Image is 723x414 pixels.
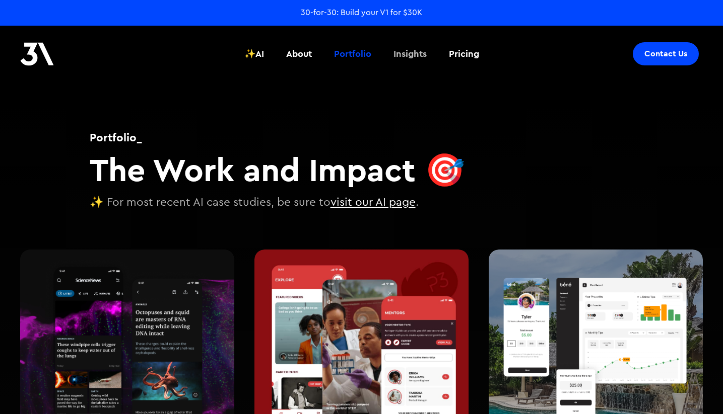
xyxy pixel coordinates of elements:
a: Pricing [443,35,485,72]
a: About [280,35,318,72]
a: visit our AI page [331,197,416,208]
div: Portfolio [334,47,371,60]
a: ✨AI [238,35,270,72]
div: About [286,47,312,60]
a: Insights [387,35,433,72]
a: Contact Us [633,42,699,65]
p: ✨ For most recent AI case studies, be sure to . [90,194,465,211]
div: Contact Us [644,49,687,59]
div: Pricing [449,47,479,60]
div: Insights [393,47,427,60]
a: Portfolio [328,35,377,72]
h2: The Work and Impact 🎯 [90,150,465,189]
h1: Portfolio_ [90,129,465,145]
div: ✨AI [244,47,264,60]
a: 30-for-30: Build your V1 for $30K [301,7,422,18]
